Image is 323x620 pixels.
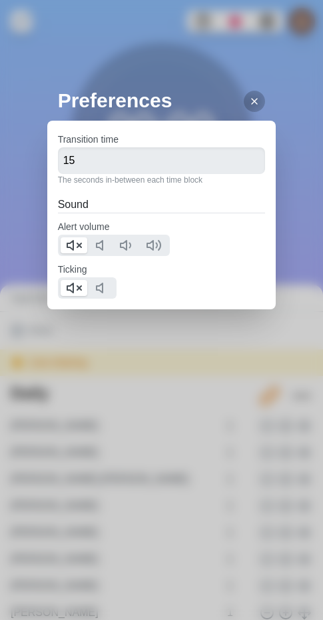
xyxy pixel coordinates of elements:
[58,221,110,232] label: Alert volume
[58,134,119,145] label: Transition time
[58,174,266,186] p: The seconds in-between each time block
[58,197,266,213] h2: Sound
[58,85,276,115] h2: Preferences
[58,264,87,275] label: Ticking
